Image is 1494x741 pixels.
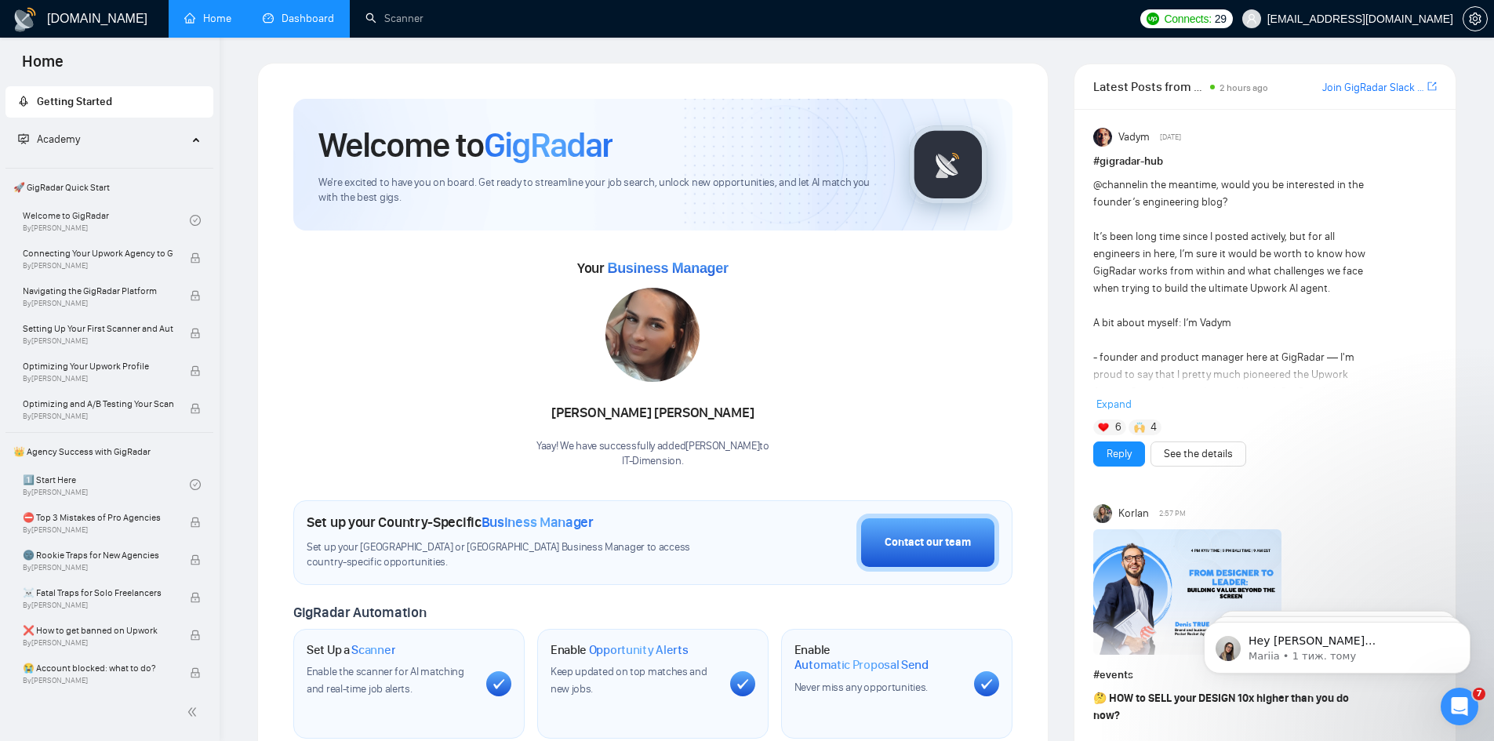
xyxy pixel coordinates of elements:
[1164,445,1233,463] a: See the details
[68,45,266,276] span: Hey [PERSON_NAME][EMAIL_ADDRESS][DOMAIN_NAME], Looks like your Upwork agency IT-Dimension ran out...
[1463,13,1488,25] a: setting
[605,288,700,382] img: 1687292944514-17.jpg
[1093,667,1437,684] h1: # events
[23,467,190,502] a: 1️⃣ Start HereBy[PERSON_NAME]
[1215,10,1227,27] span: 29
[1093,504,1112,523] img: Korlan
[318,176,884,205] span: We're excited to have you on board. Get ready to streamline your job search, unlock new opportuni...
[190,630,201,641] span: lock
[190,592,201,603] span: lock
[190,290,201,301] span: lock
[1107,445,1132,463] a: Reply
[190,554,201,565] span: lock
[351,642,395,658] span: Scanner
[23,525,173,535] span: By [PERSON_NAME]
[1093,178,1140,191] span: @channel
[23,638,173,648] span: By [PERSON_NAME]
[23,203,190,238] a: Welcome to GigRadarBy[PERSON_NAME]
[1096,398,1132,411] span: Expand
[1322,79,1424,96] a: Join GigRadar Slack Community
[18,133,29,144] span: fund-projection-screen
[1427,79,1437,94] a: export
[13,7,38,32] img: logo
[607,260,728,276] span: Business Manager
[551,665,707,696] span: Keep updated on top matches and new jobs.
[1463,6,1488,31] button: setting
[484,124,613,166] span: GigRadar
[577,260,729,277] span: Your
[190,403,201,414] span: lock
[23,321,173,336] span: Setting Up Your First Scanner and Auto-Bidder
[23,261,173,271] span: By [PERSON_NAME]
[1180,589,1494,699] iframe: Intercom notifications повідомлення
[1134,422,1145,433] img: 🙌
[1093,77,1205,96] span: Latest Posts from the GigRadar Community
[1473,688,1485,700] span: 7
[23,336,173,346] span: By [PERSON_NAME]
[190,215,201,226] span: check-circle
[263,12,334,25] a: dashboardDashboard
[293,604,426,621] span: GigRadar Automation
[1150,441,1246,467] button: See the details
[1159,507,1186,521] span: 2:57 PM
[18,133,80,146] span: Academy
[23,585,173,601] span: ☠️ Fatal Traps for Solo Freelancers
[1098,422,1109,433] img: ❤️
[1441,688,1478,725] iframe: Intercom live chat
[23,623,173,638] span: ❌ How to get banned on Upwork
[7,436,212,467] span: 👑 Agency Success with GigRadar
[190,252,201,263] span: lock
[794,681,928,694] span: Never miss any opportunities.
[482,514,594,531] span: Business Manager
[1118,129,1150,146] span: Vadym
[589,642,689,658] span: Opportunity Alerts
[365,12,423,25] a: searchScanner
[9,50,76,83] span: Home
[23,547,173,563] span: 🌚 Rookie Traps for New Agencies
[307,665,464,696] span: Enable the scanner for AI matching and real-time job alerts.
[1093,692,1107,705] span: 🤔
[1427,80,1437,93] span: export
[23,396,173,412] span: Optimizing and A/B Testing Your Scanner for Better Results
[190,365,201,376] span: lock
[1220,82,1268,93] span: 2 hours ago
[1160,130,1181,144] span: [DATE]
[190,479,201,490] span: check-circle
[23,299,173,308] span: By [PERSON_NAME]
[190,328,201,339] span: lock
[909,125,987,204] img: gigradar-logo.png
[23,283,173,299] span: Navigating the GigRadar Platform
[1115,420,1121,435] span: 6
[184,12,231,25] a: homeHome
[794,657,929,673] span: Automatic Proposal Send
[18,96,29,107] span: rocket
[23,245,173,261] span: Connecting Your Upwork Agency to GigRadar
[1093,529,1281,655] img: F09HV7Q5KUN-Denis%20True.png
[307,540,722,570] span: Set up your [GEOGRAPHIC_DATA] or [GEOGRAPHIC_DATA] Business Manager to access country-specific op...
[1463,13,1487,25] span: setting
[23,510,173,525] span: ⛔ Top 3 Mistakes of Pro Agencies
[1118,505,1149,522] span: Korlan
[794,642,961,673] h1: Enable
[23,601,173,610] span: By [PERSON_NAME]
[23,563,173,572] span: By [PERSON_NAME]
[536,400,769,427] div: [PERSON_NAME] [PERSON_NAME]
[7,172,212,203] span: 🚀 GigRadar Quick Start
[190,517,201,528] span: lock
[1147,13,1159,25] img: upwork-logo.png
[1150,420,1157,435] span: 4
[1164,10,1211,27] span: Connects:
[1093,153,1437,170] h1: # gigradar-hub
[190,667,201,678] span: lock
[1093,128,1112,147] img: Vadym
[187,704,202,720] span: double-left
[536,454,769,469] p: IT-Dimension .
[23,660,173,676] span: 😭 Account blocked: what to do?
[23,358,173,374] span: Optimizing Your Upwork Profile
[68,60,271,74] p: Message from Mariia, sent 1 тиж. тому
[307,642,395,658] h1: Set Up a
[23,676,173,685] span: By [PERSON_NAME]
[885,534,971,551] div: Contact our team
